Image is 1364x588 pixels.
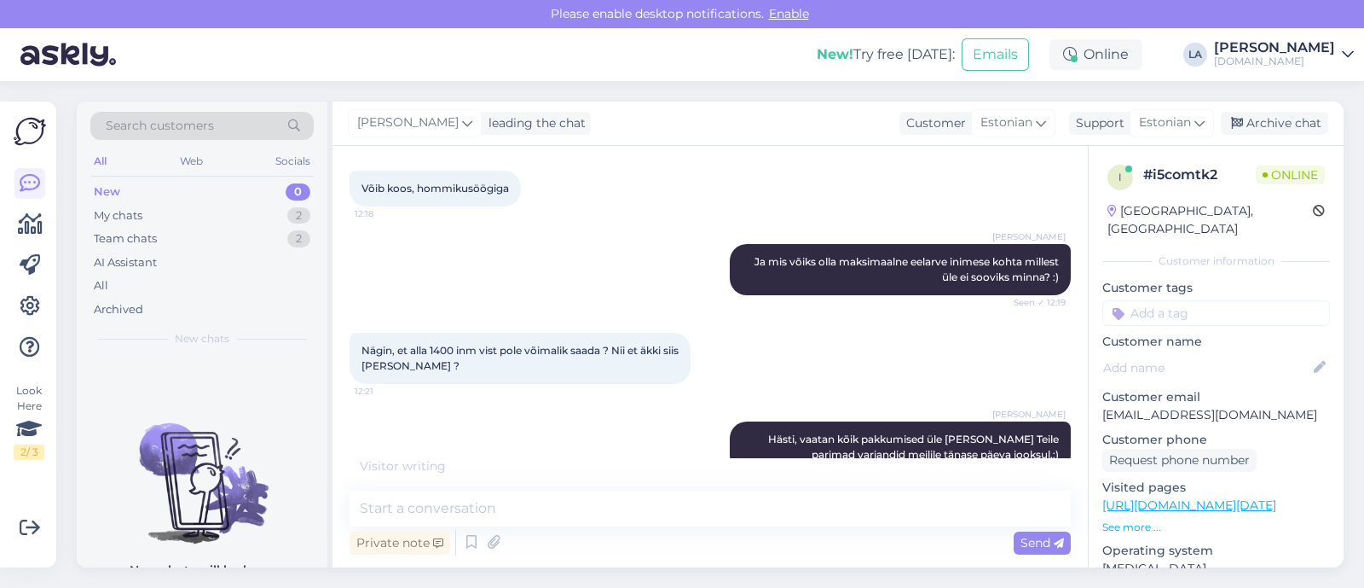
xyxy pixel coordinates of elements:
[357,114,459,132] span: [PERSON_NAME]
[817,46,853,62] b: New!
[992,408,1066,421] span: [PERSON_NAME]
[1102,300,1330,326] input: Add a tag
[1139,114,1191,132] span: Estonian
[90,150,110,172] div: All
[1102,542,1330,560] p: Operating system
[992,230,1066,243] span: [PERSON_NAME]
[1143,165,1256,185] div: # i5comtk2
[1102,520,1330,535] p: See more ...
[1102,498,1276,513] a: [URL][DOMAIN_NAME][DATE]
[768,433,1061,461] span: Hästi, vaatan kõik pakkumised üle [PERSON_NAME] Teile parimad variandid meilile tänase päeva jook...
[287,207,310,224] div: 2
[361,344,681,372] span: Nägin, et alla 1400 inm vist pole võimalik saada ? Nii et äkki siis [PERSON_NAME] ?
[764,6,814,21] span: Enable
[1102,449,1257,472] div: Request phone number
[94,254,157,271] div: AI Assistant
[14,383,44,460] div: Look Here
[1102,388,1330,406] p: Customer email
[1102,479,1330,497] p: Visited pages
[1107,202,1313,238] div: [GEOGRAPHIC_DATA], [GEOGRAPHIC_DATA]
[446,458,448,474] span: .
[14,445,44,460] div: 2 / 3
[94,183,120,201] div: New
[448,458,451,474] span: .
[176,150,206,172] div: Web
[106,117,214,135] span: Search customers
[287,230,310,247] div: 2
[1221,112,1328,135] div: Archive chat
[1183,43,1207,67] div: LA
[77,393,327,546] img: No chats
[94,230,157,247] div: Team chats
[130,562,275,579] p: New chats will be here.
[1102,406,1330,424] p: [EMAIL_ADDRESS][DOMAIN_NAME]
[1102,333,1330,351] p: Customer name
[94,207,142,224] div: My chats
[272,150,314,172] div: Socials
[754,255,1061,283] span: Ja mis võiks olla maksimaalne eelarve inimese kohta millest üle ei sooviks minna? :)
[1102,560,1330,578] p: [MEDICAL_DATA]
[1102,279,1330,297] p: Customer tags
[1214,55,1335,68] div: [DOMAIN_NAME]
[1214,41,1335,55] div: [PERSON_NAME]
[817,44,955,65] div: Try free [DATE]:
[350,457,1071,475] div: Visitor writing
[14,115,46,148] img: Askly Logo
[350,532,450,555] div: Private note
[1102,253,1330,269] div: Customer information
[1214,41,1354,68] a: [PERSON_NAME][DOMAIN_NAME]
[1103,358,1310,377] input: Add name
[286,183,310,201] div: 0
[361,182,509,195] span: Võib koos, hommikusöögiga
[1102,431,1330,449] p: Customer phone
[355,385,419,398] span: 12:21
[1002,296,1066,309] span: Seen ✓ 12:19
[94,301,143,318] div: Archived
[1256,166,1325,184] span: Online
[482,114,586,132] div: leading the chat
[980,114,1032,132] span: Estonian
[175,331,229,346] span: New chats
[1049,39,1142,70] div: Online
[355,207,419,220] span: 12:18
[962,38,1029,71] button: Emails
[1069,114,1124,132] div: Support
[1020,535,1064,550] span: Send
[899,114,966,132] div: Customer
[94,277,108,294] div: All
[1118,171,1122,183] span: i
